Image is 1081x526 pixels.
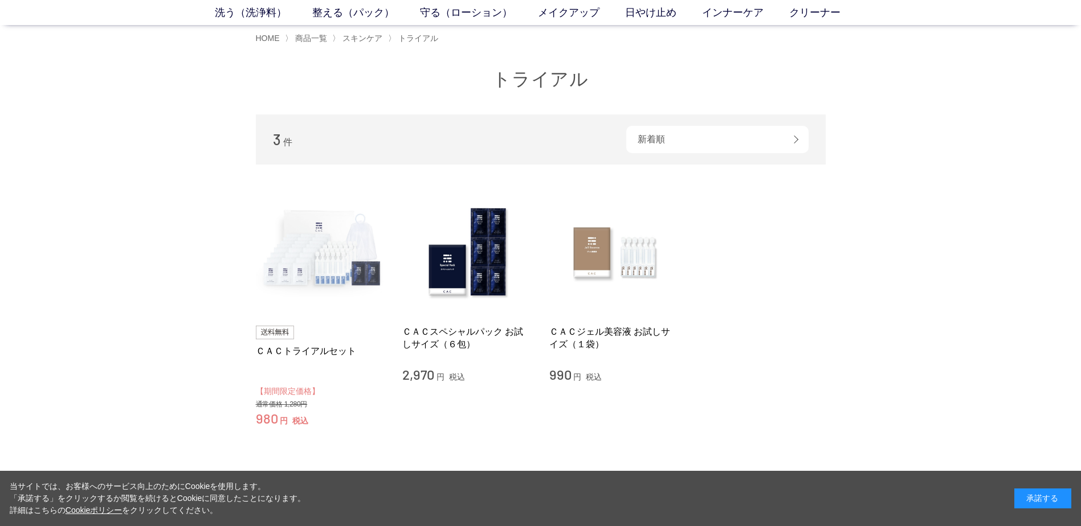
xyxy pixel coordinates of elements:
[1014,488,1071,508] div: 承諾する
[285,33,330,44] li: 〉
[625,5,702,20] a: 日やけ止め
[292,416,308,425] span: 税込
[437,372,444,381] span: 円
[256,326,295,339] img: 送料無料
[256,345,386,357] a: ＣＡＣトライアルセット
[256,34,280,43] a: HOME
[398,34,438,43] span: トライアル
[538,5,625,20] a: メイクアップ
[402,187,532,317] img: ＣＡＣスペシャルパック お試しサイズ（６包）
[293,34,327,43] a: 商品一覧
[789,5,866,20] a: クリーナー
[10,480,306,516] div: 当サイトでは、お客様へのサービス向上のためにCookieを使用します。 「承諾する」をクリックするか閲覧を続けるとCookieに同意したことになります。 詳細はこちらの をクリックしてください。
[332,33,385,44] li: 〉
[702,5,789,20] a: インナーケア
[573,372,581,381] span: 円
[388,33,441,44] li: 〉
[66,506,123,515] a: Cookieポリシー
[295,34,327,43] span: 商品一覧
[626,126,809,153] div: 新着順
[256,385,386,398] div: 【期間限定価格】
[256,67,826,92] h1: トライアル
[420,5,538,20] a: 守る（ローション）
[449,372,465,381] span: 税込
[586,372,602,381] span: 税込
[283,137,292,147] span: 件
[256,410,278,426] span: 980
[273,130,281,148] span: 3
[549,326,679,350] a: ＣＡＣジェル美容液 お試しサイズ（１袋）
[396,34,438,43] a: トライアル
[215,5,312,20] a: 洗う（洗浄料）
[549,187,679,317] img: ＣＡＣジェル美容液 お試しサイズ（１袋）
[402,326,532,350] a: ＣＡＣスペシャルパック お試しサイズ（６包）
[549,366,572,383] span: 990
[402,366,434,383] span: 2,970
[342,34,382,43] span: スキンケア
[256,187,386,317] img: ＣＡＣトライアルセット
[256,400,386,409] div: 通常価格 1,280円
[340,34,382,43] a: スキンケア
[312,5,420,20] a: 整える（パック）
[280,416,288,425] span: 円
